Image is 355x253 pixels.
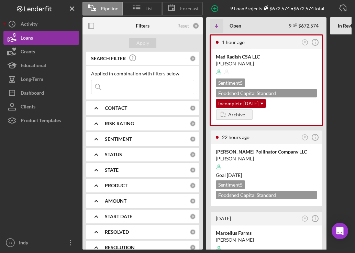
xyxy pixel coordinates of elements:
[3,59,79,72] button: Educational
[289,23,319,29] div: 9 $672,574
[105,167,119,173] b: STATE
[216,230,317,236] div: Marcellus Farms
[21,59,46,74] div: Educational
[21,100,35,115] div: Clients
[190,55,196,62] div: 0
[190,105,196,111] div: 0
[227,172,242,178] time: 10/09/2025
[3,100,79,114] button: Clients
[105,136,132,142] b: SENTIMENT
[105,214,132,219] b: START DATE
[300,38,310,47] button: IB
[300,133,310,142] button: IB
[105,152,122,157] b: STATUS
[21,31,33,46] div: Loans
[228,109,245,120] div: Archive
[304,136,306,138] text: IB
[216,148,317,155] div: [PERSON_NAME] Pollinator Company LLC
[180,6,199,11] span: Forecast
[216,191,317,199] div: Foodshed Capital Standard Application $12,000
[210,34,323,126] a: 1 hour agoIBMad Radish CSA LLC[PERSON_NAME]Sentiment5Foodshed Capital Standard Application$100,00...
[230,6,324,11] div: 9 Loan Projects • $672,574 Total
[304,41,306,43] text: IB
[129,38,156,48] button: Apply
[21,17,37,33] div: Activity
[300,214,310,223] button: IB
[105,245,135,250] b: RESOLUTION
[3,86,79,100] button: Dashboard
[9,241,12,245] text: IB
[216,109,253,120] button: Archive
[101,6,118,11] span: Pipeline
[136,23,149,29] b: Filters
[105,229,129,235] b: RESOLVED
[216,78,245,87] div: Sentiment 5
[21,45,35,60] div: Grants
[3,45,79,59] button: Grants
[190,167,196,173] div: 0
[3,236,79,250] button: IBIndy [PERSON_NAME]
[21,72,43,88] div: Long-Term
[105,198,126,204] b: AMOUNT
[21,114,61,129] div: Product Templates
[216,99,266,108] div: Incomplete [DATE]
[190,136,196,142] div: 0
[177,23,189,29] div: Reset
[216,60,317,67] div: [PERSON_NAME]
[216,53,317,60] div: Mad Radish CSA LLC
[3,17,79,31] button: Activity
[105,183,127,188] b: PRODUCT
[216,215,231,221] time: 2025-08-21 15:21
[216,155,317,162] div: [PERSON_NAME]
[190,213,196,220] div: 0
[216,172,242,178] span: Goal
[216,89,317,97] div: Foodshed Capital Standard Application $100,000
[136,38,149,48] div: Apply
[222,134,249,140] time: 2025-08-25 15:51
[190,120,196,127] div: 0
[210,129,323,207] a: 22 hours agoIB[PERSON_NAME] Pollinator Company LLC[PERSON_NAME]Goal [DATE]Sentiment5Foodshed Capi...
[190,182,196,189] div: 0
[190,151,196,158] div: 0
[304,217,306,220] text: IB
[222,39,245,45] time: 2025-08-26 12:59
[91,71,194,76] div: Applied in combination with filters below
[145,6,153,11] span: List
[3,72,79,86] button: Long-Term
[332,223,348,239] div: Open Intercom Messenger
[216,236,317,243] div: [PERSON_NAME]
[21,86,44,102] div: Dashboard
[262,6,290,11] div: $672,574
[3,31,79,45] button: Loans
[190,244,196,251] div: 0
[230,23,241,29] b: Open
[190,229,196,235] div: 0
[105,121,134,126] b: RISK RATING
[105,105,127,111] b: CONTACT
[216,180,245,189] div: Sentiment 5
[190,198,196,204] div: 0
[3,114,79,127] button: Product Templates
[91,56,126,61] b: SEARCH FILTER
[192,22,199,29] div: 0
